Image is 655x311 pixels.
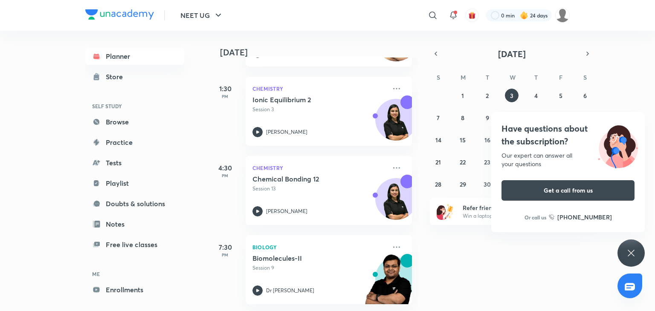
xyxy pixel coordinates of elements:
[435,136,441,144] abbr: September 14, 2025
[85,99,184,113] h6: SELF STUDY
[529,89,543,102] button: September 4, 2025
[85,48,184,65] a: Planner
[208,173,242,178] p: PM
[456,155,470,169] button: September 22, 2025
[501,122,635,148] h4: Have questions about the subscription?
[175,7,229,24] button: NEET UG
[432,133,445,147] button: September 14, 2025
[85,68,184,85] a: Store
[85,236,184,253] a: Free live classes
[432,111,445,124] button: September 7, 2025
[208,94,242,99] p: PM
[486,114,489,122] abbr: September 9, 2025
[525,213,546,221] p: Or call us
[456,111,470,124] button: September 8, 2025
[252,163,386,173] p: Chemistry
[85,195,184,212] a: Doubts & solutions
[554,89,568,102] button: September 5, 2025
[456,133,470,147] button: September 15, 2025
[520,11,528,20] img: streak
[465,9,479,22] button: avatar
[578,111,592,124] button: September 13, 2025
[208,163,242,173] h5: 4:30
[252,242,386,252] p: Biology
[85,113,184,130] a: Browse
[252,254,359,262] h5: Biomolecules-II
[376,183,417,224] img: Avatar
[555,8,570,23] img: Tanya Kumari
[501,151,635,168] div: Our expert can answer all your questions
[481,133,494,147] button: September 16, 2025
[208,242,242,252] h5: 7:30
[481,155,494,169] button: September 23, 2025
[85,175,184,192] a: Playlist
[498,48,526,60] span: [DATE]
[208,84,242,94] h5: 1:30
[534,92,538,100] abbr: September 4, 2025
[266,128,307,136] p: [PERSON_NAME]
[501,180,635,201] button: Get a call from us
[461,73,466,81] abbr: Monday
[376,104,417,144] img: Avatar
[85,154,184,171] a: Tests
[481,111,494,124] button: September 9, 2025
[591,122,645,168] img: ttu_illustration_new.svg
[534,73,538,81] abbr: Thursday
[432,177,445,191] button: September 28, 2025
[460,158,466,166] abbr: September 22, 2025
[481,177,494,191] button: September 30, 2025
[460,180,466,188] abbr: September 29, 2025
[252,95,359,104] h5: Ionic Equilibrium 2
[505,111,519,124] button: September 10, 2025
[220,47,420,58] h4: [DATE]
[252,185,386,193] p: Session 13
[85,281,184,298] a: Enrollments
[456,177,470,191] button: September 29, 2025
[510,92,513,100] abbr: September 3, 2025
[549,213,612,222] a: [PHONE_NUMBER]
[437,114,440,122] abbr: September 7, 2025
[437,203,454,220] img: referral
[432,155,445,169] button: September 21, 2025
[486,73,489,81] abbr: Tuesday
[583,73,587,81] abbr: Saturday
[529,111,543,124] button: September 11, 2025
[106,72,128,82] div: Store
[557,213,612,222] h6: [PHONE_NUMBER]
[484,180,491,188] abbr: September 30, 2025
[484,158,490,166] abbr: September 23, 2025
[85,9,154,20] img: Company Logo
[252,264,386,272] p: Session 9
[85,134,184,151] a: Practice
[510,73,516,81] abbr: Wednesday
[559,73,562,81] abbr: Friday
[505,89,519,102] button: September 3, 2025
[486,92,489,100] abbr: September 2, 2025
[442,48,582,60] button: [DATE]
[252,84,386,94] p: Chemistry
[578,89,592,102] button: September 6, 2025
[463,212,568,220] p: Win a laptop, vouchers & more
[435,180,441,188] abbr: September 28, 2025
[437,73,440,81] abbr: Sunday
[583,92,587,100] abbr: September 6, 2025
[484,136,490,144] abbr: September 16, 2025
[456,89,470,102] button: September 1, 2025
[85,216,184,233] a: Notes
[554,111,568,124] button: September 12, 2025
[252,106,386,113] p: Session 3
[559,92,562,100] abbr: September 5, 2025
[481,89,494,102] button: September 2, 2025
[208,252,242,257] p: PM
[266,287,314,294] p: Dr [PERSON_NAME]
[266,207,307,215] p: [PERSON_NAME]
[85,9,154,22] a: Company Logo
[468,12,476,19] img: avatar
[463,203,568,212] h6: Refer friends
[460,136,466,144] abbr: September 15, 2025
[252,175,359,183] h5: Chemical Bonding 12
[461,114,464,122] abbr: September 8, 2025
[435,158,441,166] abbr: September 21, 2025
[461,92,464,100] abbr: September 1, 2025
[85,267,184,281] h6: ME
